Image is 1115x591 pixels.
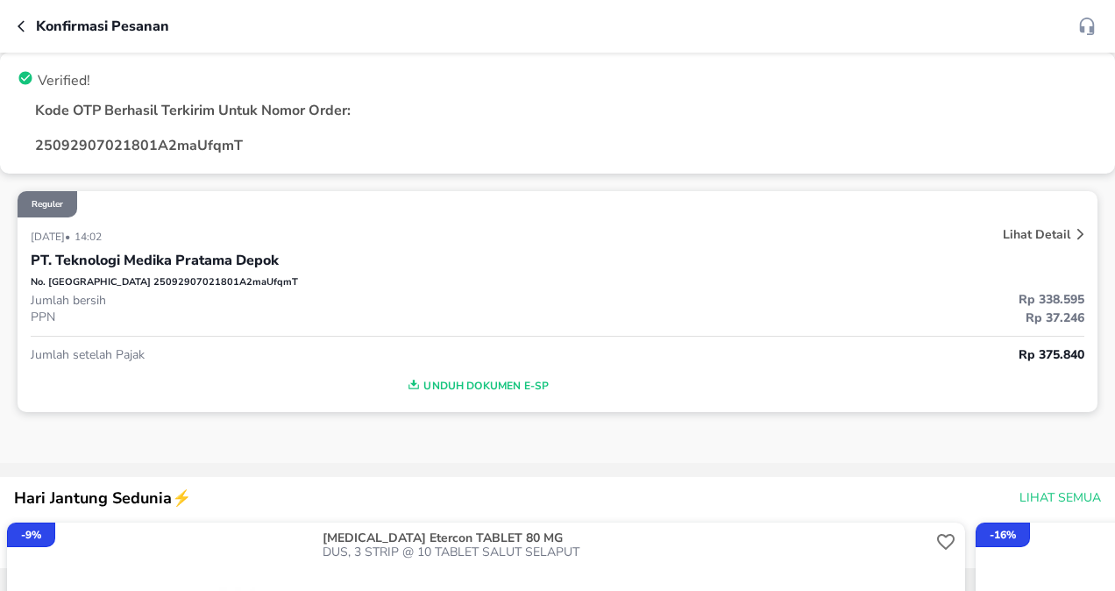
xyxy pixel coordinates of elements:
p: Rp 37.246 [557,309,1084,327]
p: 25092907021801A2maUfqmT [35,135,1097,156]
p: [DATE] • [31,230,75,244]
p: PT. Teknologi Medika Pratama Depok [31,250,279,271]
span: Lihat Semua [1019,488,1101,509]
p: Jumlah bersih [31,292,557,309]
p: - 9 % [21,527,41,543]
p: Rp 338.595 [557,290,1084,309]
p: PPN [31,309,557,325]
p: Jumlah setelah Pajak [31,346,557,363]
p: Kode OTP Berhasil Terkirim Untuk Nomor Order: [35,100,1097,121]
button: Unduh Dokumen e-SP [31,373,923,399]
p: DUS, 3 STRIP @ 10 TABLET SALUT SELAPUT [323,545,932,559]
p: - 16 % [990,527,1016,543]
p: Lihat Detail [1003,226,1070,243]
p: [MEDICAL_DATA] Etercon TABLET 80 MG [323,531,928,545]
p: No. [GEOGRAPHIC_DATA] 25092907021801A2maUfqmT [31,275,298,290]
p: 14:02 [75,230,106,244]
p: Rp 375.840 [557,345,1084,364]
p: Reguler [32,198,63,210]
span: Unduh Dokumen e-SP [38,374,916,397]
button: Lihat Semua [1012,482,1104,515]
p: Konfirmasi pesanan [36,16,169,37]
p: Verified! [38,70,90,91]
